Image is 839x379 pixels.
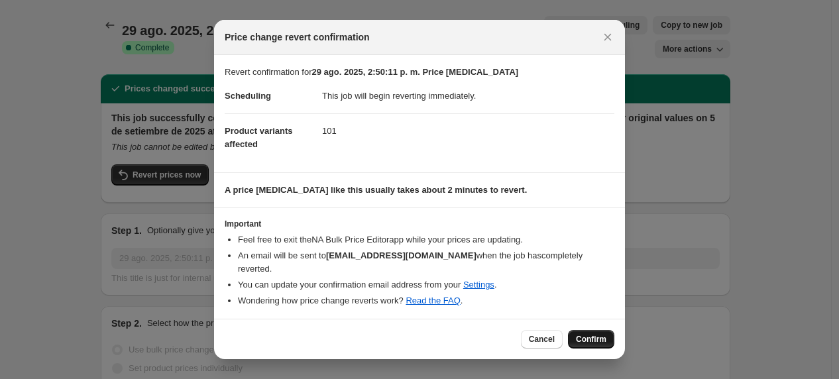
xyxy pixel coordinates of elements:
[406,296,460,305] a: Read the FAQ
[225,185,527,195] b: A price [MEDICAL_DATA] like this usually takes about 2 minutes to revert.
[312,67,519,77] b: 29 ago. 2025, 2:50:11 p. m. Price [MEDICAL_DATA]
[529,334,555,345] span: Cancel
[521,330,563,349] button: Cancel
[225,66,614,79] p: Revert confirmation for
[225,91,271,101] span: Scheduling
[225,219,614,229] h3: Important
[576,334,606,345] span: Confirm
[598,28,617,46] button: Close
[463,280,494,290] a: Settings
[322,79,614,113] dd: This job will begin reverting immediately.
[326,250,476,260] b: [EMAIL_ADDRESS][DOMAIN_NAME]
[238,233,614,246] li: Feel free to exit the NA Bulk Price Editor app while your prices are updating.
[225,30,370,44] span: Price change revert confirmation
[225,126,293,149] span: Product variants affected
[238,278,614,292] li: You can update your confirmation email address from your .
[238,249,614,276] li: An email will be sent to when the job has completely reverted .
[322,113,614,148] dd: 101
[568,330,614,349] button: Confirm
[238,294,614,307] li: Wondering how price change reverts work? .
